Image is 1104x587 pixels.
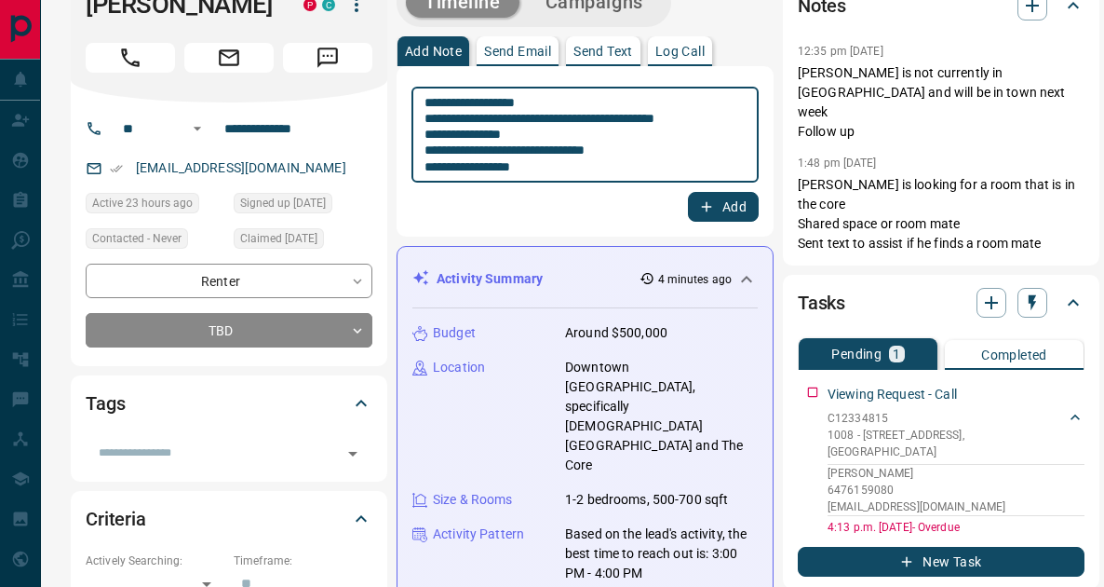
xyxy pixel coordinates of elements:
p: Downtown [GEOGRAPHIC_DATA], specifically [DEMOGRAPHIC_DATA][GEOGRAPHIC_DATA] and The Core [565,358,758,475]
p: [PERSON_NAME] is not currently in [GEOGRAPHIC_DATA] and will be in town next week Follow up [798,63,1084,142]
p: Location [433,358,485,377]
div: Mon Jan 10 2022 [234,228,372,254]
div: Renter [86,264,372,298]
p: Log Call [655,45,705,58]
button: New Task [798,547,1084,577]
p: 4:13 p.m. [DATE] - Overdue [828,519,1084,536]
h2: Criteria [86,504,146,534]
span: Signed up [DATE] [240,194,326,212]
h2: Tasks [798,288,845,318]
span: Claimed [DATE] [240,229,317,248]
h2: Tags [86,389,125,418]
button: Open [340,441,366,467]
p: Viewing Request - Call [828,385,957,404]
button: Open [186,117,209,140]
div: Mon Jan 10 2022 [234,193,372,219]
div: TBD [86,313,372,348]
p: Activity Summary [437,269,543,289]
div: Thu Aug 14 2025 [86,193,224,219]
p: Around $500,000 [565,323,667,343]
p: Timeframe: [234,553,372,569]
p: Based on the lead's activity, the best time to reach out is: 3:00 PM - 4:00 PM [565,525,758,583]
span: Message [283,43,372,73]
div: Tasks [798,280,1084,325]
p: Send Email [484,45,551,58]
p: Add Note [405,45,462,58]
div: C123348151008 - [STREET_ADDRESS],[GEOGRAPHIC_DATA] [828,406,1084,464]
p: 1-2 bedrooms, 500-700 sqft [565,490,728,510]
p: 4 minutes ago [658,271,732,288]
p: C12334815 [828,410,1066,427]
a: [EMAIL_ADDRESS][DOMAIN_NAME] [136,160,346,175]
p: Pending [831,348,882,361]
p: Actively Searching: [86,553,224,569]
svg: Email Verified [110,162,123,175]
button: Add [688,192,759,222]
p: [EMAIL_ADDRESS][DOMAIN_NAME] [828,498,1084,515]
span: Call [86,43,175,73]
p: 12:35 pm [DATE] [798,45,883,58]
p: Send Text [573,45,633,58]
p: 6476159080 [828,482,1084,498]
div: Tags [86,381,372,426]
p: [PERSON_NAME] [828,465,1084,482]
span: Contacted - Never [92,229,182,248]
p: Activity Pattern [433,525,524,544]
p: 1:48 pm [DATE] [798,157,877,170]
span: Active 23 hours ago [92,194,193,212]
div: Activity Summary4 minutes ago [412,262,758,296]
span: Email [184,43,274,73]
p: Size & Rooms [433,490,513,510]
p: Completed [981,348,1047,362]
p: 1 [893,348,900,361]
p: 1008 - [STREET_ADDRESS] , [GEOGRAPHIC_DATA] [828,427,1066,460]
p: [PERSON_NAME] is looking for a room that is in the core Shared space or room mate Sent text to as... [798,175,1084,253]
p: Budget [433,323,476,343]
div: Criteria [86,497,372,541]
